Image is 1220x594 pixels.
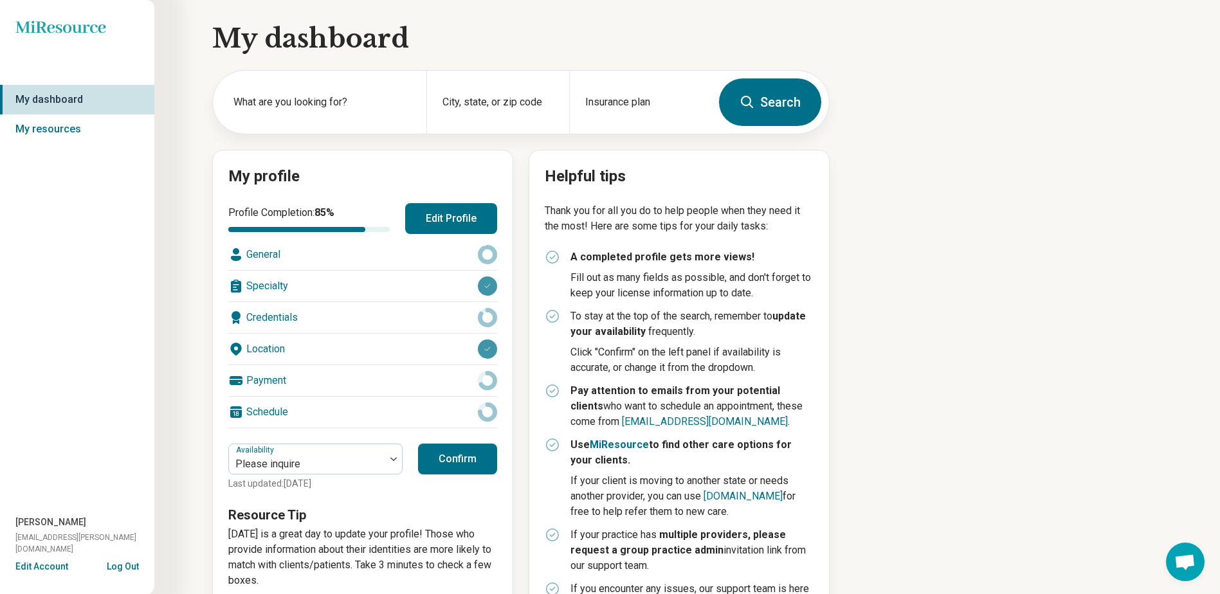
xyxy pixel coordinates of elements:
[405,203,497,234] button: Edit Profile
[228,239,497,270] div: General
[570,251,754,263] strong: A completed profile gets more views!
[314,206,334,219] span: 85 %
[622,415,788,428] a: [EMAIL_ADDRESS][DOMAIN_NAME]
[233,94,411,110] label: What are you looking for?
[228,526,497,588] p: [DATE] is a great day to update your profile! Those who provide information about their identitie...
[570,527,814,573] p: If your practice has invitation link from our support team.
[228,397,497,428] div: Schedule
[570,310,806,337] strong: update your availability
[228,506,497,524] h3: Resource Tip
[1166,543,1205,581] div: Open chat
[212,21,830,57] h1: My dashboard
[590,438,649,451] a: MiResource
[570,473,814,519] p: If your client is moving to another state or needs another provider, you can use for free to help...
[228,365,497,396] div: Payment
[545,203,814,234] p: Thank you for all you do to help people when they need it the most! Here are some tips for your d...
[570,345,814,375] p: Click "Confirm" on the left panel if availability is accurate, or change it from the dropdown.
[15,560,68,573] button: Edit Account
[228,205,390,232] div: Profile Completion:
[228,271,497,301] div: Specialty
[545,166,814,188] h2: Helpful tips
[570,270,814,301] p: Fill out as many fields as possible, and don't forget to keep your license information up to date.
[15,532,154,555] span: [EMAIL_ADDRESS][PERSON_NAME][DOMAIN_NAME]
[228,334,497,364] div: Location
[107,560,139,570] button: Log Out
[704,490,783,502] a: [DOMAIN_NAME]
[570,528,786,556] strong: multiple providers, please request a group practice admin
[570,384,780,412] strong: Pay attention to emails from your potential clients
[570,309,814,339] p: To stay at the top of the search, remember to frequently.
[15,516,86,529] span: [PERSON_NAME]
[228,302,497,333] div: Credentials
[236,446,277,455] label: Availability
[228,477,403,491] p: Last updated: [DATE]
[418,444,497,474] button: Confirm
[570,438,792,466] strong: Use to find other care options for your clients.
[570,383,814,429] p: who want to schedule an appointment, these come from .
[228,166,497,188] h2: My profile
[719,78,821,126] button: Search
